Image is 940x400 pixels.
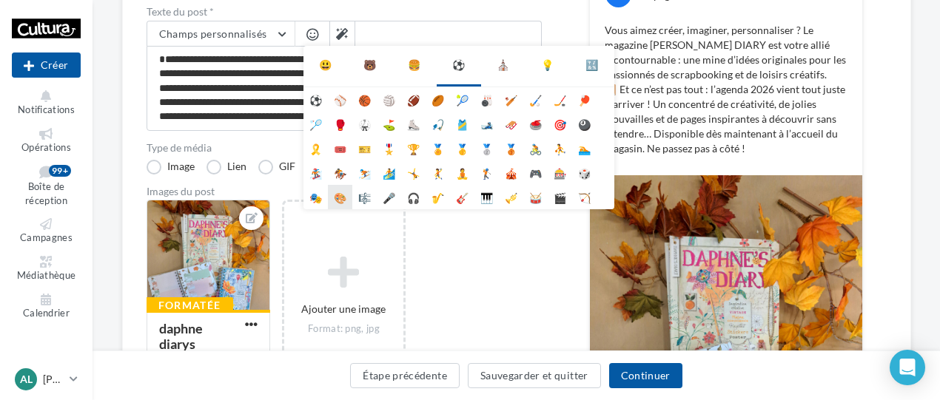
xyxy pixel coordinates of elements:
li: 🥇 [450,136,474,160]
div: 😃 [319,58,332,72]
li: 🛷 [499,112,523,136]
li: 🎼 [352,185,377,209]
li: 🥉 [499,136,523,160]
span: Calendrier [23,307,70,319]
li: 🏹 [572,185,597,209]
li: 🏓 [572,87,597,112]
label: Type de média [147,143,542,153]
li: 🎫 [352,136,377,160]
button: Notifications [12,87,81,119]
button: Créer [12,52,81,78]
li: 🎲 [572,160,597,185]
div: 🐻 [363,58,376,72]
div: 🔣 [585,58,598,72]
li: ⚽ [303,87,328,112]
li: ⛷️ [352,160,377,185]
li: 🏒 [548,87,572,112]
li: 🎣 [426,112,450,136]
p: Vous aimez créer, imaginer, personnaliser ? Le magazine [PERSON_NAME] DIARY est votre allié incon... [605,23,847,156]
button: Étape précédente [350,363,460,388]
span: Opérations [21,141,71,153]
li: ⛳ [377,112,401,136]
div: 💡 [541,58,554,72]
label: Image [147,160,195,174]
li: 🎬 [548,185,572,209]
li: 🧘 [450,160,474,185]
li: 🏈 [401,87,426,112]
label: Texte du post * [147,7,542,17]
span: Médiathèque [17,269,76,281]
p: [PERSON_NAME] [43,372,64,387]
span: Notifications [18,104,75,115]
a: Médiathèque [12,253,81,285]
li: 🎤 [377,185,401,209]
li: 🏆 [401,136,426,160]
li: 🎧 [401,185,426,209]
a: Campagnes [12,215,81,247]
li: 🎹 [474,185,499,209]
div: Open Intercom Messenger [890,350,925,385]
a: Calendrier [12,291,81,322]
li: 🎰 [548,160,572,185]
button: Champs personnalisés [147,21,295,47]
li: 🏐 [377,87,401,112]
button: Continuer [609,363,682,388]
div: Formatée [147,297,233,313]
li: 🎺 [499,185,523,209]
a: Al [PERSON_NAME] [12,365,81,393]
div: Images du post [147,186,542,197]
li: 🎨 [328,185,352,209]
li: 🏌 [474,160,499,185]
li: ⛹️ [548,136,572,160]
li: 🏇 [328,160,352,185]
span: Al [20,372,33,387]
div: daphne diarys [159,320,203,352]
a: Opérations [12,125,81,157]
li: 🥈 [474,136,499,160]
li: 🏀 [352,87,377,112]
div: 99+ [49,165,71,177]
li: 🏸 [303,112,328,136]
li: 🎟️ [328,136,352,160]
li: 🎿 [474,112,499,136]
li: ⛸️ [401,112,426,136]
li: 🏄 [377,160,401,185]
span: Boîte de réception [25,181,67,207]
li: 🏏 [499,87,523,112]
li: 🎪 [499,160,523,185]
li: 🎮 [523,160,548,185]
li: 🥋 [352,112,377,136]
li: 🏉 [426,87,450,112]
li: 🥊 [328,112,352,136]
label: Lien [207,160,246,174]
li: 🏂 [303,160,328,185]
li: 🏑 [523,87,548,112]
a: Boîte de réception99+ [12,162,81,209]
li: 🚴 [523,136,548,160]
li: 🏊 [572,136,597,160]
li: 🤸 [401,160,426,185]
li: 🥁 [523,185,548,209]
li: ⚾ [328,87,352,112]
li: 🎽 [450,112,474,136]
li: 🥌 [523,112,548,136]
li: 🎷 [426,185,450,209]
div: 🍔 [408,58,420,72]
li: 🎯 [548,112,572,136]
label: GIF [258,160,295,174]
div: Nouvelle campagne [12,52,81,78]
li: 🎭 [303,185,328,209]
li: 🤾 [426,160,450,185]
li: 🎗️ [303,136,328,160]
li: 🎖️ [377,136,401,160]
button: Sauvegarder et quitter [468,363,601,388]
li: 🎳 [474,87,499,112]
li: 🎾 [450,87,474,112]
li: 🎸 [450,185,474,209]
span: Campagnes [20,232,73,244]
li: 🎱 [572,112,597,136]
span: Champs personnalisés [159,27,267,40]
div: ⛪ [497,58,509,72]
div: ⚽ [452,58,465,72]
li: 🏅 [426,136,450,160]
